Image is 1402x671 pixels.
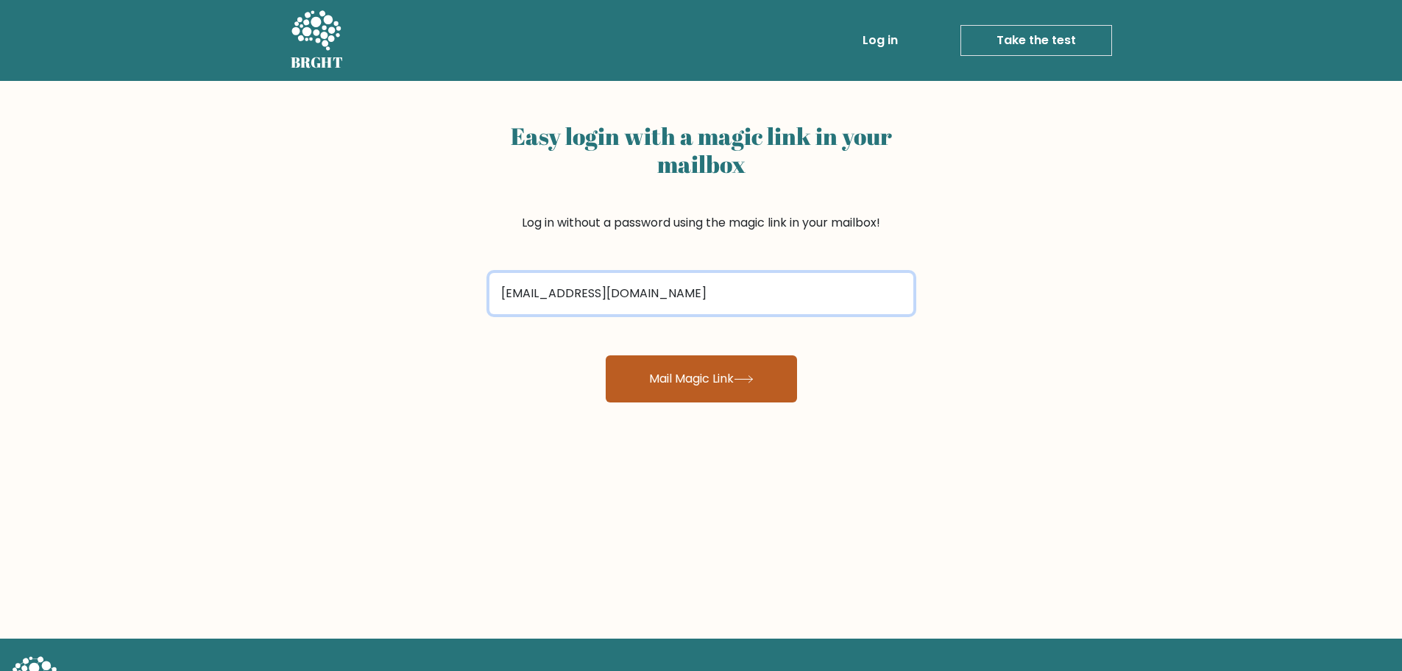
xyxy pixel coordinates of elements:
[857,26,904,55] a: Log in
[291,6,344,75] a: BRGHT
[489,273,913,314] input: Email
[960,25,1112,56] a: Take the test
[489,116,913,267] div: Log in without a password using the magic link in your mailbox!
[489,122,913,179] h2: Easy login with a magic link in your mailbox
[606,355,797,402] button: Mail Magic Link
[291,54,344,71] h5: BRGHT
